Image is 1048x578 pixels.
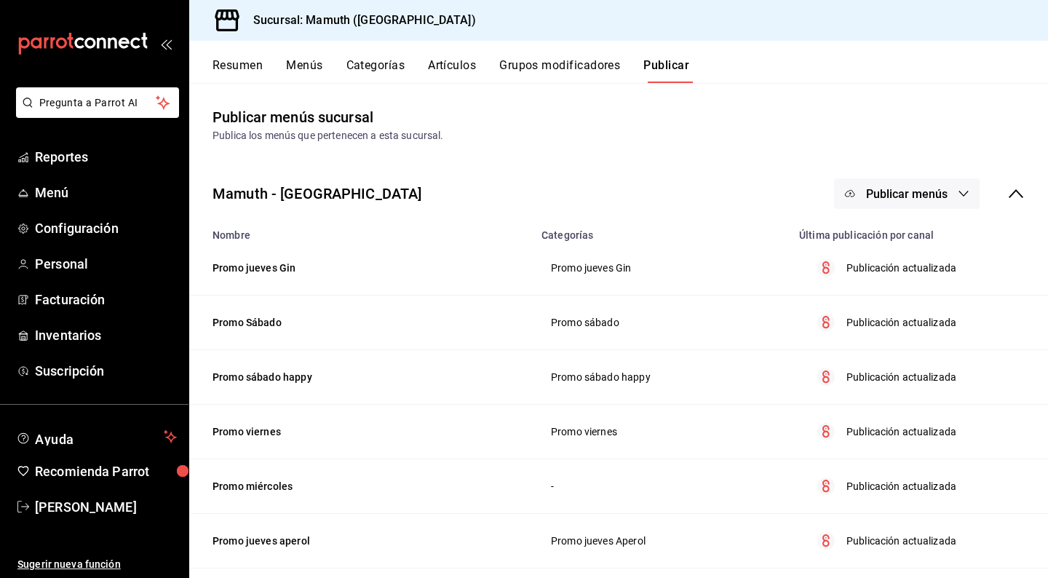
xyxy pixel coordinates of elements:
span: Ayuda [35,428,158,446]
span: Recomienda Parrot [35,462,177,481]
button: Pregunta a Parrot AI [16,87,179,118]
button: Menús [286,58,322,83]
span: Pregunta a Parrot AI [39,95,156,111]
span: Promo sábado [551,317,772,328]
button: Publicar [643,58,689,83]
p: Publicación actualizada [846,261,956,276]
th: Nombre [189,221,533,241]
span: Inventarios [35,325,177,345]
button: open_drawer_menu [160,38,172,50]
div: Publicar menús sucursal [213,106,373,128]
span: Suscripción [35,361,177,381]
span: Menú [35,183,177,202]
p: Publicación actualizada [846,370,956,385]
td: Promo viernes [189,405,533,459]
h3: Sucursal: Mamuth ([GEOGRAPHIC_DATA]) [242,12,476,29]
p: Publicación actualizada [846,424,956,440]
th: Última publicación por canal [790,221,1048,241]
p: Publicación actualizada [846,315,956,330]
span: Promo jueves Gin [551,263,772,273]
span: [PERSON_NAME] [35,497,177,517]
button: Artículos [428,58,476,83]
div: Mamuth - [GEOGRAPHIC_DATA] [213,183,421,205]
span: Promo viernes [551,427,772,437]
span: Reportes [35,147,177,167]
span: Configuración [35,218,177,238]
button: Publicar menús [834,178,980,209]
div: - [550,478,773,494]
span: Publicar menús [866,187,948,201]
span: Promo jueves Aperol [551,536,772,546]
td: Promo jueves aperol [189,514,533,569]
span: Promo sábado happy [551,372,772,382]
a: Pregunta a Parrot AI [10,106,179,121]
div: navigation tabs [213,58,1048,83]
button: Categorías [346,58,405,83]
p: Publicación actualizada [846,479,956,494]
span: Personal [35,254,177,274]
span: Facturación [35,290,177,309]
div: Publica los menús que pertenecen a esta sucursal. [213,128,1025,143]
p: Publicación actualizada [846,534,956,549]
button: Resumen [213,58,263,83]
td: Promo miércoles [189,459,533,514]
button: Grupos modificadores [499,58,620,83]
th: Categorías [533,221,790,241]
td: Promo sábado happy [189,350,533,405]
span: Sugerir nueva función [17,557,177,572]
td: Promo Sábado [189,296,533,350]
td: Promo jueves Gin [189,241,533,296]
